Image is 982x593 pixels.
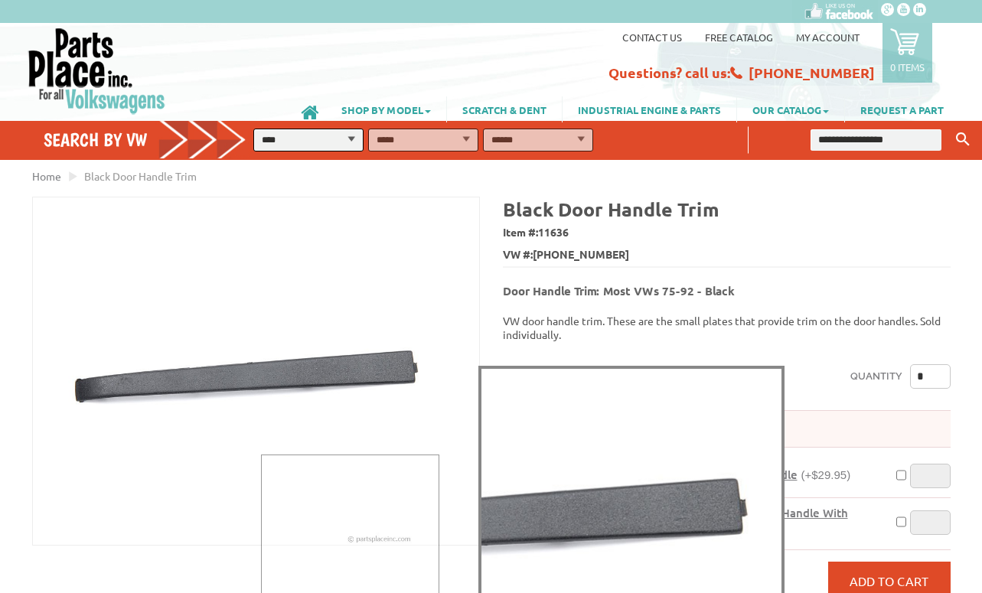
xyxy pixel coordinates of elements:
[951,127,974,152] button: Keyword Search
[503,314,951,341] p: VW door handle trim. These are the small plates that provide trim on the door handles. Sold indiv...
[538,225,569,239] span: 11636
[796,31,860,44] a: My Account
[882,23,932,83] a: 0 items
[705,31,773,44] a: Free Catalog
[84,169,197,183] span: Black Door Handle Trim
[27,27,167,115] img: Parts Place Inc!
[44,129,256,151] h4: Search by VW
[890,60,925,73] p: 0 items
[33,197,479,545] img: Black Door Handle Trim
[503,364,549,385] span: $1.95
[503,283,735,298] b: Door Handle Trim: Most VWs 75-92 - Black
[801,468,851,481] span: (+$29.95)
[503,244,951,266] span: VW #:
[533,246,629,262] span: [PHONE_NUMBER]
[850,364,902,389] label: Quantity
[326,96,446,122] a: SHOP BY MODEL
[447,96,562,122] a: SCRATCH & DENT
[845,96,959,122] a: REQUEST A PART
[622,31,682,44] a: Contact us
[850,573,928,588] span: Add to Cart
[32,169,61,183] a: Home
[563,96,736,122] a: INDUSTRIAL ENGINE & PARTS
[737,96,844,122] a: OUR CATALOG
[556,467,798,482] span: MK1 and MK2 Driver Side Front Door Handle
[503,222,951,244] span: Item #:
[503,197,719,221] b: Black Door Handle Trim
